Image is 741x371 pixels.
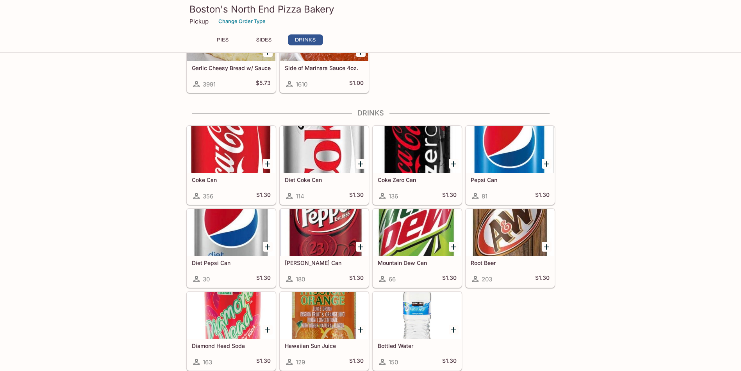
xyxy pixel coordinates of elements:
[263,325,273,335] button: Add Diamond Head Soda
[285,65,364,71] h5: Side of Marinara Sauce 4oz.
[373,126,462,205] a: Coke Zero Can136$1.30
[373,292,461,339] div: Bottled Water
[349,191,364,201] h5: $1.30
[535,191,550,201] h5: $1.30
[187,14,275,61] div: Garlic Cheesy Bread w/ Sauce
[192,342,271,349] h5: Diamond Head Soda
[466,209,554,256] div: Root Beer
[205,34,240,45] button: PIES
[215,15,269,27] button: Change Order Type
[442,357,457,367] h5: $1.30
[192,259,271,266] h5: Diet Pepsi Can
[542,242,552,252] button: Add Root Beer
[378,259,457,266] h5: Mountain Dew Can
[280,126,368,173] div: Diet Coke Can
[280,292,368,339] div: Hawaiian Sun Juice
[288,34,323,45] button: DRINKS
[449,325,459,335] button: Add Bottled Water
[203,193,213,200] span: 356
[389,193,398,200] span: 136
[296,193,304,200] span: 114
[187,292,275,339] div: Diamond Head Soda
[296,276,305,283] span: 180
[389,276,396,283] span: 66
[187,209,275,256] div: Diet Pepsi Can
[349,274,364,284] h5: $1.30
[186,109,555,117] h4: DRINKS
[296,81,307,88] span: 1610
[542,159,552,169] button: Add Pepsi Can
[466,209,555,288] a: Root Beer203$1.30
[296,358,305,366] span: 129
[263,159,273,169] button: Add Coke Can
[280,292,369,371] a: Hawaiian Sun Juice129$1.30
[203,81,216,88] span: 3991
[246,34,282,45] button: SIDES
[471,259,550,266] h5: Root Beer
[442,274,457,284] h5: $1.30
[349,357,364,367] h5: $1.30
[280,209,369,288] a: [PERSON_NAME] Can180$1.30
[373,209,462,288] a: Mountain Dew Can66$1.30
[442,191,457,201] h5: $1.30
[256,274,271,284] h5: $1.30
[187,292,276,371] a: Diamond Head Soda163$1.30
[203,276,210,283] span: 30
[285,259,364,266] h5: [PERSON_NAME] Can
[535,274,550,284] h5: $1.30
[280,209,368,256] div: Dr. Pepper Can
[192,176,271,183] h5: Coke Can
[356,242,366,252] button: Add Dr. Pepper Can
[449,242,459,252] button: Add Mountain Dew Can
[189,3,552,15] h3: Boston's North End Pizza Bakery
[466,126,555,205] a: Pepsi Can81$1.30
[373,126,461,173] div: Coke Zero Can
[203,358,212,366] span: 163
[378,176,457,183] h5: Coke Zero Can
[356,325,366,335] button: Add Hawaiian Sun Juice
[187,14,276,93] a: Garlic Cheesy Bread w/ Sauce3991$5.73
[389,358,398,366] span: 150
[263,242,273,252] button: Add Diet Pepsi Can
[256,79,271,89] h5: $5.73
[471,176,550,183] h5: Pepsi Can
[187,126,276,205] a: Coke Can356$1.30
[482,276,492,283] span: 203
[189,18,209,25] p: Pickup
[187,209,276,288] a: Diet Pepsi Can30$1.30
[256,191,271,201] h5: $1.30
[280,14,369,93] a: Side of Marinara Sauce 4oz.1610$1.00
[482,193,487,200] span: 81
[285,342,364,349] h5: Hawaiian Sun Juice
[466,126,554,173] div: Pepsi Can
[192,65,271,71] h5: Garlic Cheesy Bread w/ Sauce
[256,357,271,367] h5: $1.30
[378,342,457,349] h5: Bottled Water
[356,159,366,169] button: Add Diet Coke Can
[285,176,364,183] h5: Diet Coke Can
[280,126,369,205] a: Diet Coke Can114$1.30
[349,79,364,89] h5: $1.00
[449,159,459,169] button: Add Coke Zero Can
[280,14,368,61] div: Side of Marinara Sauce 4oz.
[373,292,462,371] a: Bottled Water150$1.30
[187,126,275,173] div: Coke Can
[373,209,461,256] div: Mountain Dew Can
